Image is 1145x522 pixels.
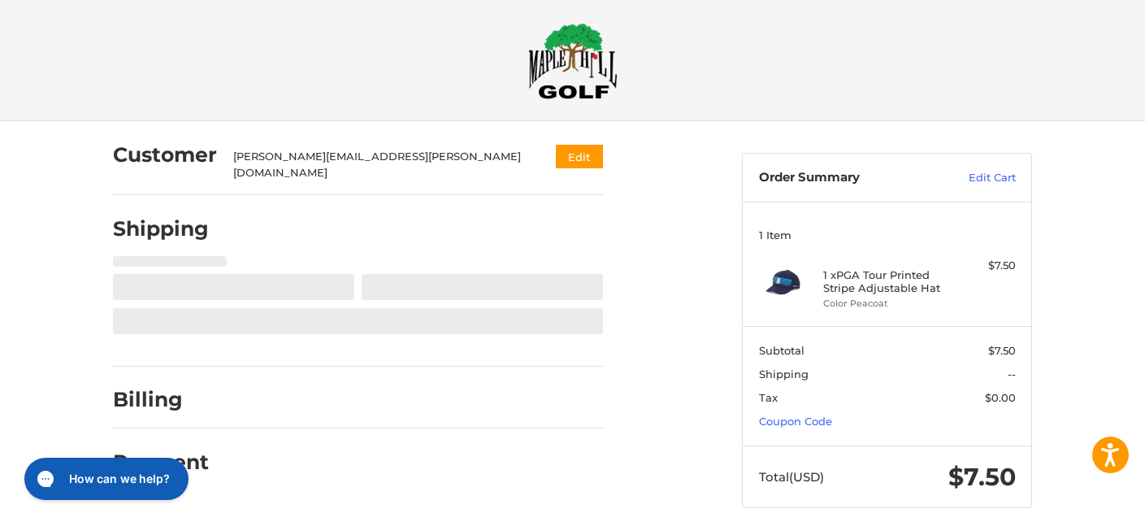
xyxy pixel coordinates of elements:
[113,387,208,412] h2: Billing
[948,462,1016,492] span: $7.50
[759,368,809,381] span: Shipping
[528,23,618,99] img: Maple Hill Golf
[759,469,824,485] span: Total (USD)
[934,170,1016,186] a: Edit Cart
[759,228,1016,241] h3: 1 Item
[988,344,1016,357] span: $7.50
[113,450,209,475] h2: Payment
[113,216,209,241] h2: Shipping
[952,258,1016,274] div: $7.50
[1008,368,1016,381] span: --
[759,344,805,357] span: Subtotal
[233,149,525,181] div: [PERSON_NAME][EMAIL_ADDRESS][PERSON_NAME][DOMAIN_NAME]
[16,452,193,506] iframe: Gorgias live chat messenger
[759,415,832,428] a: Coupon Code
[759,170,934,186] h3: Order Summary
[556,145,603,168] button: Edit
[823,268,948,295] h4: 1 x PGA Tour Printed Stripe Adjustable Hat
[113,142,217,167] h2: Customer
[759,391,778,404] span: Tax
[823,297,948,311] li: Color Peacoat
[985,391,1016,404] span: $0.00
